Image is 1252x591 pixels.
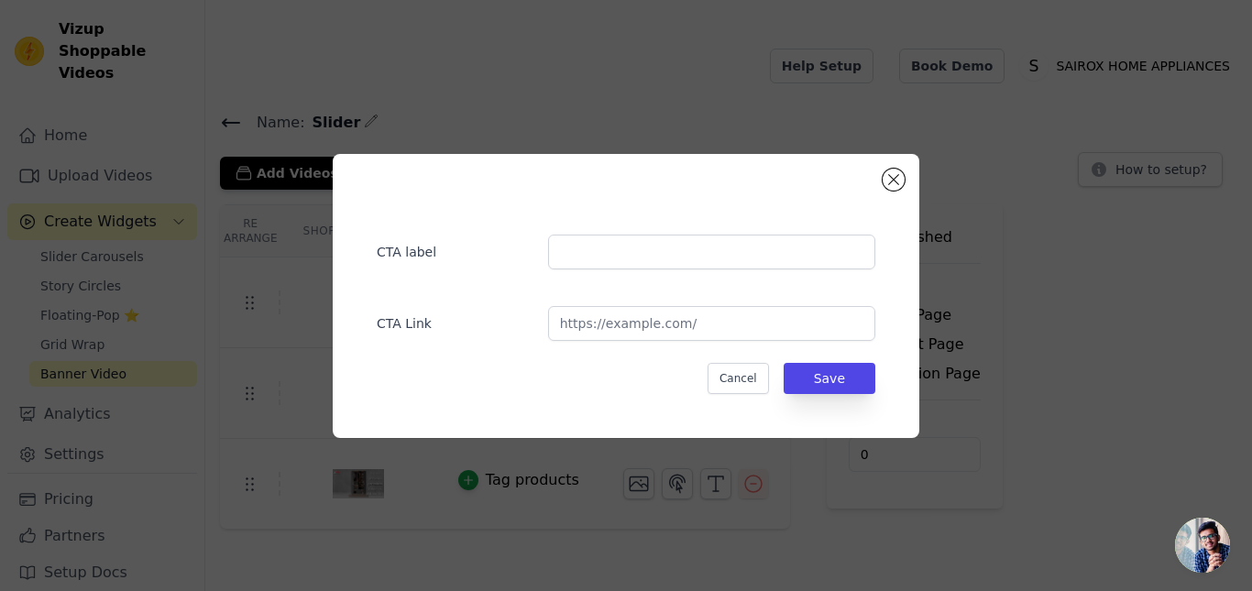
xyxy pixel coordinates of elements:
[548,306,875,341] input: https://example.com/
[708,363,769,394] button: Cancel
[784,363,875,394] button: Save
[377,235,533,261] label: CTA label
[1175,518,1230,573] a: Open chat
[883,169,905,191] button: Close modal
[377,307,533,333] label: CTA Link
